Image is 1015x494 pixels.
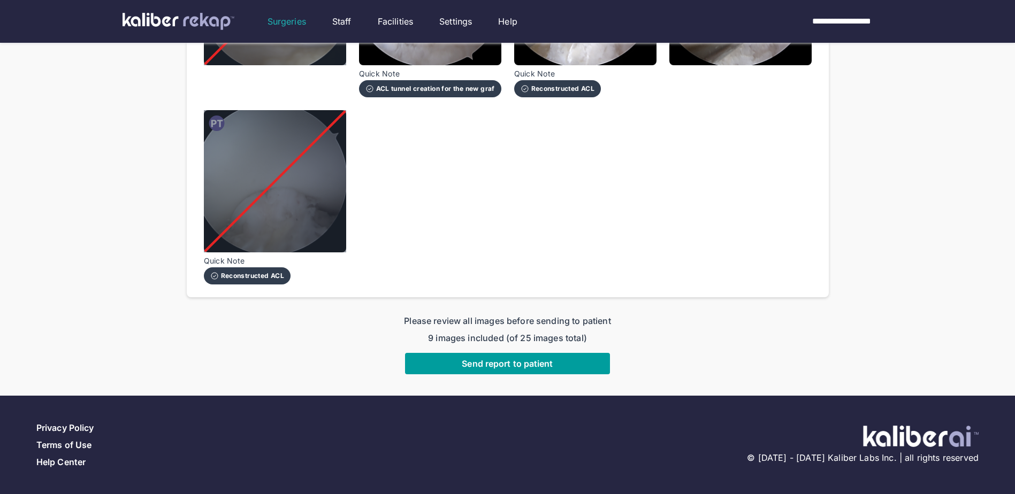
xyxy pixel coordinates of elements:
[365,84,374,93] img: check-circle-outline-white.611b8afe.svg
[36,439,91,450] a: Terms of Use
[204,257,291,265] span: Quick Note
[521,84,595,93] div: Reconstructed ACL
[36,422,94,433] a: Privacy Policy
[210,272,219,280] img: check-circle-outline-white.611b8afe.svg
[36,457,86,467] a: Help Center
[404,331,611,344] span: 9 images included (of 25 images total)
[439,15,472,28] a: Settings
[462,358,553,369] span: Send report to patient
[405,353,610,374] button: Send report to patient
[210,272,285,280] div: Reconstructed ACL
[332,15,352,28] a: Staff
[747,451,979,464] span: © [DATE] - [DATE] Kaliber Labs Inc. | all rights reserved
[498,15,517,28] a: Help
[378,15,414,28] a: Facilities
[123,13,234,30] img: kaliber labs logo
[359,70,501,78] span: Quick Note
[863,426,979,447] img: ATj1MI71T5jDAAAAAElFTkSuQmCC
[365,84,495,93] div: ACL tunnel creation for the new graft
[404,314,611,327] span: Please review all images before sending to patient
[514,70,601,78] span: Quick Note
[268,15,306,28] a: Surgeries
[521,84,529,93] img: check-circle-outline-white.611b8afe.svg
